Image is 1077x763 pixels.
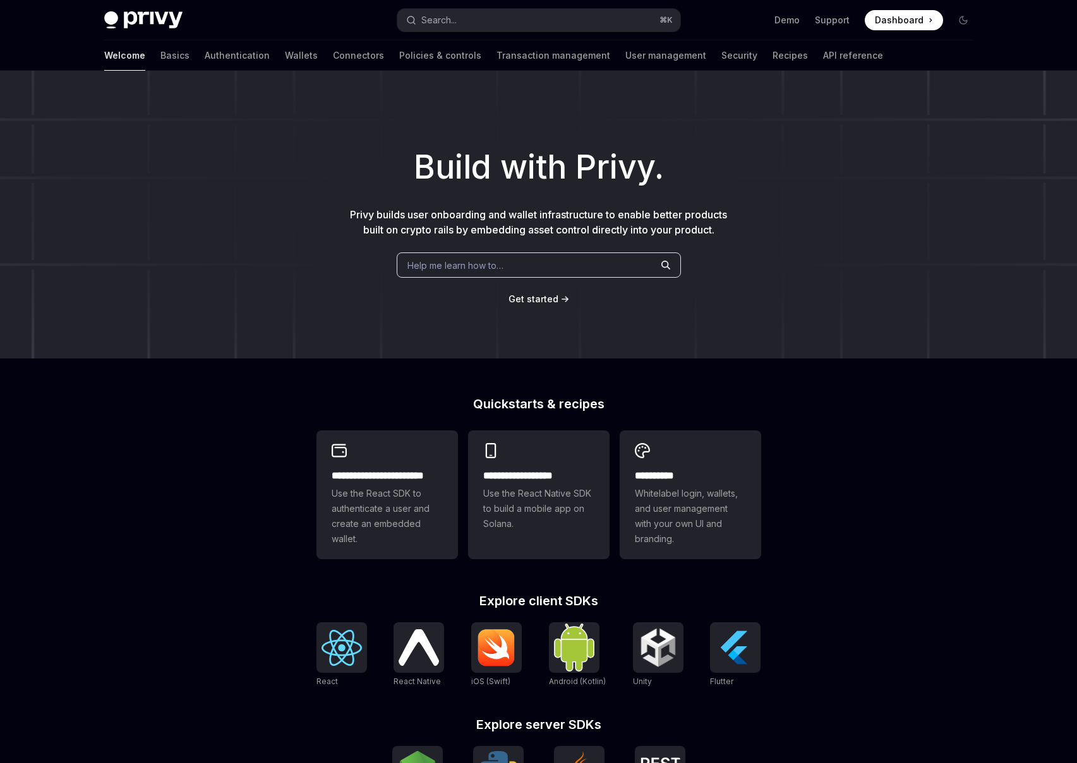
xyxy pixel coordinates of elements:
[316,677,338,686] span: React
[710,677,733,686] span: Flutter
[554,624,594,671] img: Android (Kotlin)
[316,594,761,607] h2: Explore client SDKs
[407,259,503,272] span: Help me learn how to…
[394,677,441,686] span: React Native
[399,629,439,665] img: React Native
[332,486,443,547] span: Use the React SDK to authenticate a user and create an embedded wallet.
[399,40,481,71] a: Policies & controls
[508,293,558,305] a: Get started
[710,622,761,688] a: FlutterFlutter
[397,9,680,32] button: Search...⌘K
[625,40,706,71] a: User management
[865,10,943,30] a: Dashboard
[350,208,727,236] span: Privy builds user onboarding and wallet infrastructure to enable better products built on crypto ...
[471,677,510,686] span: iOS (Swift)
[633,677,652,686] span: Unity
[471,622,522,688] a: iOS (Swift)iOS (Swift)
[20,143,1057,192] h1: Build with Privy.
[715,627,755,668] img: Flutter
[483,486,594,531] span: Use the React Native SDK to build a mobile app on Solana.
[496,40,610,71] a: Transaction management
[638,627,678,668] img: Unity
[421,13,457,28] div: Search...
[721,40,757,71] a: Security
[333,40,384,71] a: Connectors
[774,14,800,27] a: Demo
[104,11,183,29] img: dark logo
[316,622,367,688] a: ReactReact
[104,40,145,71] a: Welcome
[468,430,610,559] a: **** **** **** ***Use the React Native SDK to build a mobile app on Solana.
[205,40,270,71] a: Authentication
[815,14,850,27] a: Support
[394,622,444,688] a: React NativeReact Native
[620,430,761,559] a: **** *****Whitelabel login, wallets, and user management with your own UI and branding.
[953,10,973,30] button: Toggle dark mode
[316,398,761,410] h2: Quickstarts & recipes
[823,40,883,71] a: API reference
[316,718,761,731] h2: Explore server SDKs
[160,40,190,71] a: Basics
[633,622,683,688] a: UnityUnity
[635,486,746,547] span: Whitelabel login, wallets, and user management with your own UI and branding.
[549,622,606,688] a: Android (Kotlin)Android (Kotlin)
[476,629,517,666] img: iOS (Swift)
[508,293,558,304] span: Get started
[322,630,362,666] img: React
[875,14,924,27] span: Dashboard
[549,677,606,686] span: Android (Kotlin)
[285,40,318,71] a: Wallets
[659,15,673,25] span: ⌘ K
[773,40,808,71] a: Recipes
